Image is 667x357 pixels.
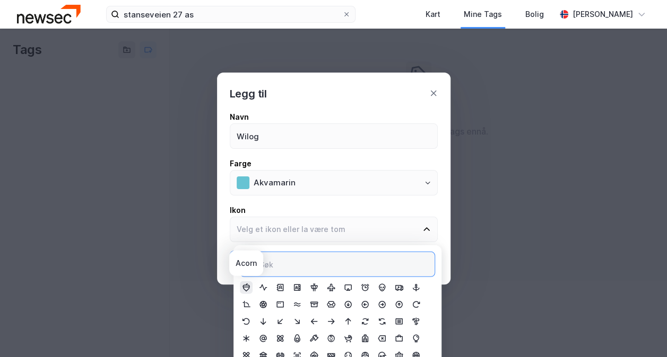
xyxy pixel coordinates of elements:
button: Open [423,178,432,187]
button: Legg til [230,251,276,272]
input: Velg et ikon eller la være tom [230,217,425,242]
img: newsec-logo.f6e21ccffca1b3a03d2d.png [17,5,81,23]
div: Navn [230,111,438,123]
div: Kontrollprogram for chat [614,306,667,357]
div: Bolig [525,8,544,21]
input: Søk på adresse, matrikkel, gårdeiere, leietakere eller personer [119,6,342,22]
input: ClearOpen [247,171,437,195]
div: Farge [230,157,438,170]
div: Legg til [230,85,267,102]
div: Kart [426,8,440,21]
iframe: Chat Widget [614,306,667,357]
input: Søk [253,252,435,276]
div: Mine Tags [464,8,502,21]
div: [PERSON_NAME] [573,8,633,21]
div: Ikon [230,204,438,217]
